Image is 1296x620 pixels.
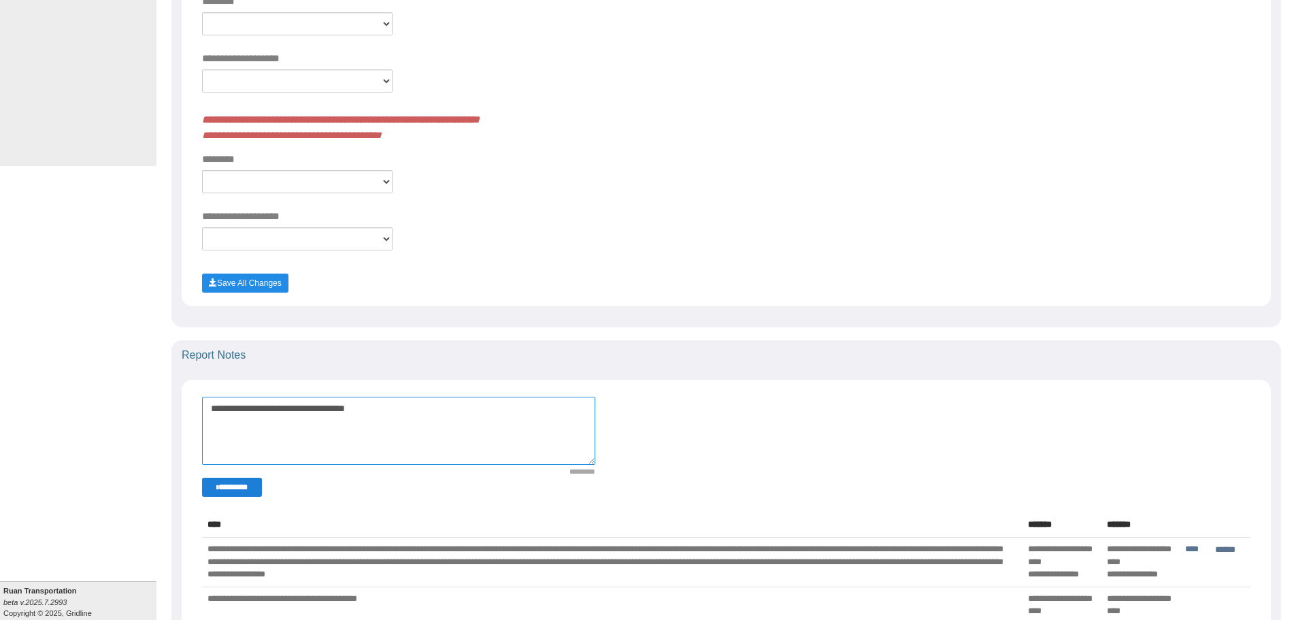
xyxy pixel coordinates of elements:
[3,585,156,619] div: Copyright © 2025, Gridline
[202,274,288,293] button: Save
[3,587,77,595] b: Ruan Transportation
[202,478,262,497] button: Change Filter Options
[3,598,67,606] i: beta v.2025.7.2993
[171,340,1281,370] div: Report Notes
